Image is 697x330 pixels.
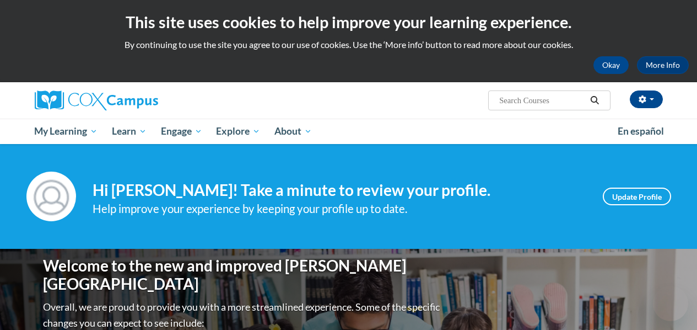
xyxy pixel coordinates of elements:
[35,91,158,110] img: Cox Campus
[209,119,267,144] a: Explore
[653,286,688,321] iframe: Button to launch messaging window
[28,119,105,144] a: My Learning
[112,125,147,138] span: Learn
[161,125,202,138] span: Engage
[267,119,319,144] a: About
[34,125,98,138] span: My Learning
[154,119,209,144] a: Engage
[216,125,260,138] span: Explore
[593,56,629,74] button: Okay
[637,56,689,74] a: More Info
[93,181,586,200] h4: Hi [PERSON_NAME]! Take a minute to review your profile.
[26,119,671,144] div: Main menu
[610,120,671,143] a: En español
[274,125,312,138] span: About
[498,94,586,107] input: Search Courses
[630,91,663,108] button: Account Settings
[8,11,689,33] h2: This site uses cookies to help improve your learning experience.
[105,119,154,144] a: Learn
[35,91,233,110] a: Cox Campus
[8,39,689,51] p: By continuing to use the site you agree to our use of cookies. Use the ‘More info’ button to read...
[43,257,442,294] h1: Welcome to the new and improved [PERSON_NAME][GEOGRAPHIC_DATA]
[618,125,664,137] span: En español
[586,94,603,107] button: Search
[93,200,586,218] div: Help improve your experience by keeping your profile up to date.
[603,188,671,205] a: Update Profile
[26,172,76,221] img: Profile Image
